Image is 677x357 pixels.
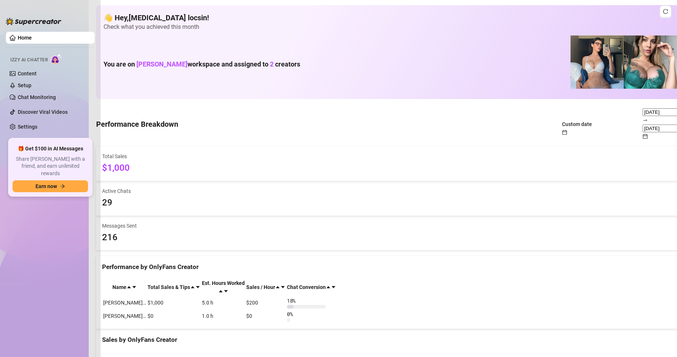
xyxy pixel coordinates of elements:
[18,71,37,76] a: Content
[18,82,31,88] a: Setup
[13,156,88,177] span: Share [PERSON_NAME] with a friend, and earn unlimited rewards
[275,285,280,290] span: caret-up
[202,279,245,287] div: Est. Hours Worked
[571,35,624,89] img: Katy
[103,279,146,296] th: Name
[246,279,286,296] th: Sales / Hour
[287,284,326,290] span: Chat Conversion
[246,296,286,309] td: $200
[195,285,200,290] span: caret-down
[246,284,275,290] span: Sales / Hour
[104,13,677,23] h4: 👋 Hey, [MEDICAL_DATA] locsin !
[643,117,648,123] span: to
[103,310,146,322] td: [PERSON_NAME]…
[6,18,61,25] img: logo-BBDzfeDw.svg
[246,310,286,322] td: $0
[147,279,201,296] th: Total Sales & Tips
[96,119,178,129] h4: Performance Breakdown
[287,279,336,296] th: Chat Conversion
[326,285,331,290] span: caret-up
[18,94,56,100] a: Chat Monitoring
[18,124,37,130] a: Settings
[112,284,126,290] span: Name
[270,60,274,68] span: 2
[218,289,223,294] span: caret-up
[103,296,146,309] td: [PERSON_NAME]…
[147,296,201,309] td: $1,000
[104,60,300,68] h1: You are on workspace and assigned to creators
[13,180,88,192] button: Earn nowarrow-right
[60,184,65,189] span: arrow-right
[287,310,299,318] span: 0 %
[35,183,57,189] span: Earn now
[280,285,285,290] span: caret-down
[643,118,648,123] span: swap-right
[202,310,245,322] td: 1.0 h
[136,60,187,68] span: [PERSON_NAME]
[624,35,677,89] img: Zaddy
[562,121,592,127] span: Custom date
[51,54,62,64] img: AI Chatter
[126,285,132,290] span: caret-up
[18,35,32,41] a: Home
[663,9,668,14] span: reload
[331,285,336,290] span: caret-down
[10,57,48,64] span: Izzy AI Chatter
[147,310,201,322] td: $0
[18,109,68,115] a: Discover Viral Videos
[643,134,648,139] span: calendar
[562,130,567,135] span: calendar
[132,285,137,290] span: caret-down
[148,284,190,290] span: Total Sales & Tips
[190,285,195,290] span: caret-up
[287,297,299,305] span: 18 %
[202,296,245,309] td: 5.0 h
[104,23,677,31] span: Check what you achieved this month
[18,145,83,153] span: 🎁 Get $100 in AI Messages
[223,289,229,294] span: caret-down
